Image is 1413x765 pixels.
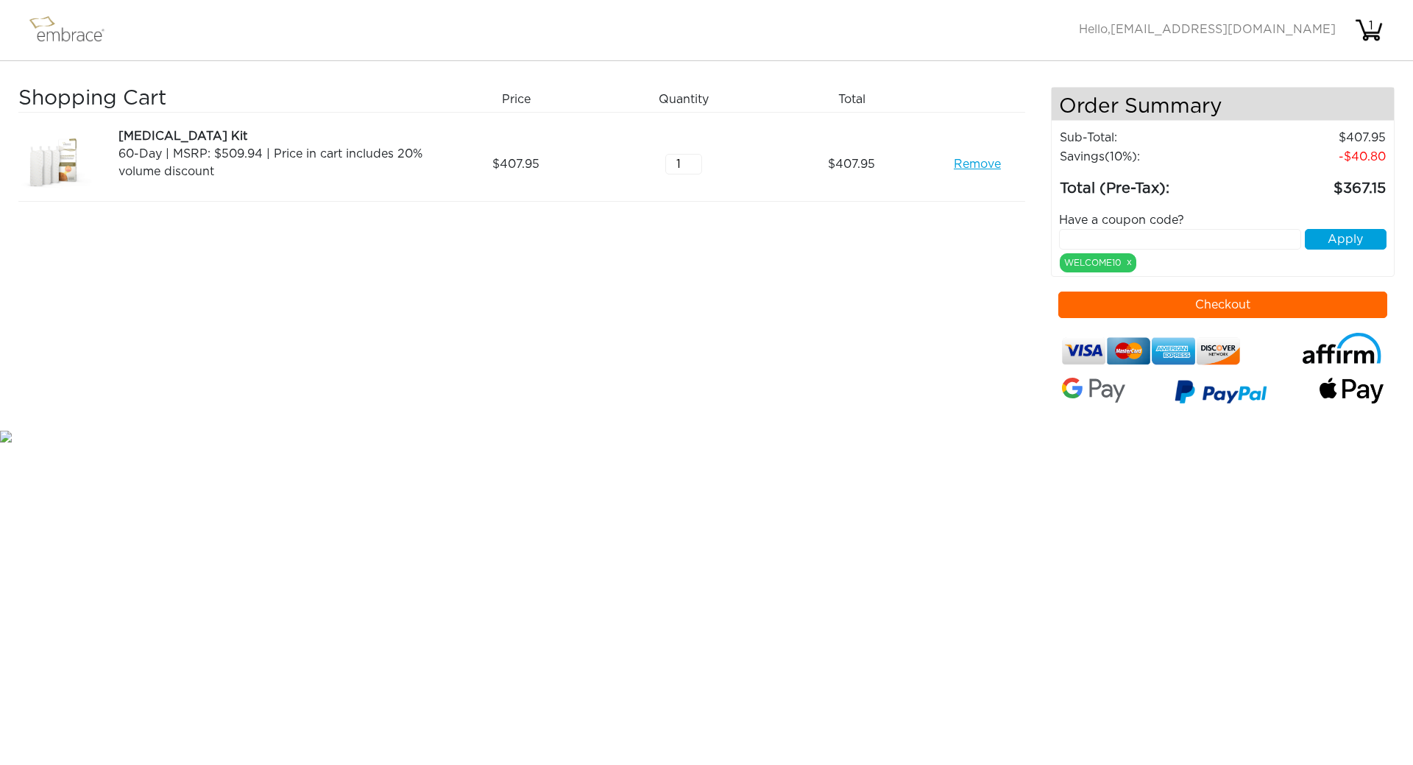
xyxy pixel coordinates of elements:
h3: Shopping Cart [18,87,427,112]
div: 1 [1356,17,1386,35]
div: 60-Day | MSRP: $509.94 | Price in cart includes 20% volume discount [118,145,427,180]
span: Quantity [659,91,709,108]
span: 407.95 [492,155,539,173]
td: 367.15 [1239,166,1387,200]
h4: Order Summary [1052,88,1395,121]
td: Savings : [1059,147,1239,166]
div: Price [438,87,606,112]
span: 407.95 [828,155,875,173]
a: x [1127,255,1132,269]
div: Have a coupon code? [1048,211,1398,229]
td: 40.80 [1239,147,1387,166]
button: Checkout [1058,292,1388,318]
td: Total (Pre-Tax): [1059,166,1239,200]
img: paypal-v3.png [1175,375,1267,413]
img: a09f5d18-8da6-11e7-9c79-02e45ca4b85b.jpeg [18,127,92,201]
img: credit-cards.png [1062,333,1241,370]
img: affirm-logo.svg [1300,333,1384,364]
span: [EMAIL_ADDRESS][DOMAIN_NAME] [1111,24,1336,35]
a: 1 [1354,24,1384,35]
span: Hello, [1079,24,1336,35]
a: Remove [954,155,1001,173]
div: WELCOME10 [1060,253,1136,272]
img: logo.png [26,12,121,49]
td: Sub-Total: [1059,128,1239,147]
div: [MEDICAL_DATA] Kit [118,127,427,145]
span: (10%) [1105,151,1137,163]
button: Apply [1305,229,1387,250]
img: fullApplePay.png [1320,378,1384,404]
div: Total [773,87,941,112]
img: cart [1354,15,1384,45]
img: Google-Pay-Logo.svg [1062,378,1126,403]
td: 407.95 [1239,128,1387,147]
